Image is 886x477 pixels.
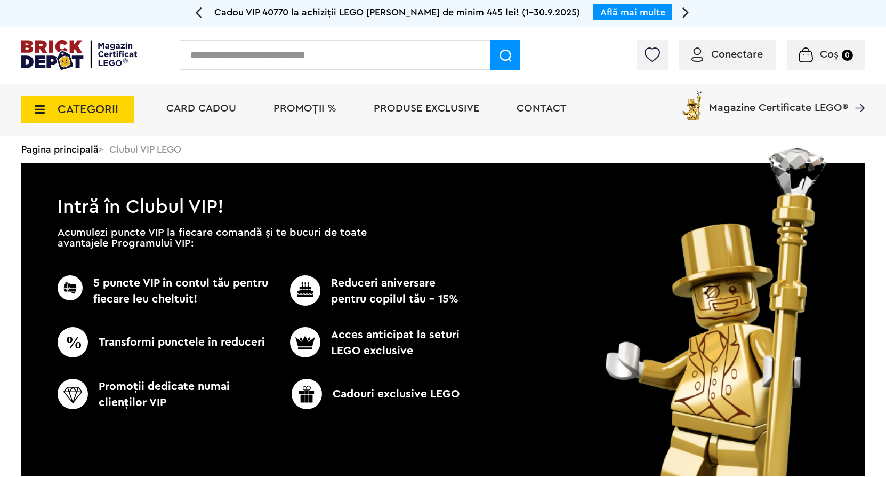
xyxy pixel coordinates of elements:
[166,103,236,114] a: Card Cadou
[273,103,336,114] a: PROMOȚII %
[58,327,88,357] img: CC_BD_Green_chek_mark
[58,327,272,357] p: Transformi punctele în reduceri
[58,275,83,300] img: CC_BD_Green_chek_mark
[591,148,843,476] img: vip_page_image
[691,49,763,60] a: Conectare
[290,327,320,357] img: CC_BD_Green_chek_mark
[58,379,272,411] p: Promoţii dedicate numai clienţilor VIP
[709,89,848,113] span: Magazine Certificate LEGO®
[58,227,367,249] p: Acumulezi puncte VIP la fiecare comandă și te bucuri de toate avantajele Programului VIP:
[58,104,118,115] span: CATEGORII
[272,327,463,359] p: Acces anticipat la seturi LEGO exclusive
[58,379,88,409] img: CC_BD_Green_chek_mark
[290,275,320,306] img: CC_BD_Green_chek_mark
[600,7,665,17] a: Află mai multe
[374,103,479,114] a: Produse exclusive
[21,136,865,163] div: > Clubul VIP LEGO
[820,49,839,60] span: Coș
[58,275,272,307] p: 5 puncte VIP în contul tău pentru fiecare leu cheltuit!
[272,275,463,307] p: Reduceri aniversare pentru copilul tău - 15%
[268,379,483,409] p: Cadouri exclusive LEGO
[711,49,763,60] span: Conectare
[21,163,865,212] h1: Intră în Clubul VIP!
[517,103,567,114] a: Contact
[292,379,322,409] img: CC_BD_Green_chek_mark
[214,7,580,17] span: Cadou VIP 40770 la achiziții LEGO [PERSON_NAME] de minim 445 lei! (1-30.9.2025)
[842,50,853,61] small: 0
[21,145,99,154] a: Pagina principală
[848,89,865,99] a: Magazine Certificate LEGO®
